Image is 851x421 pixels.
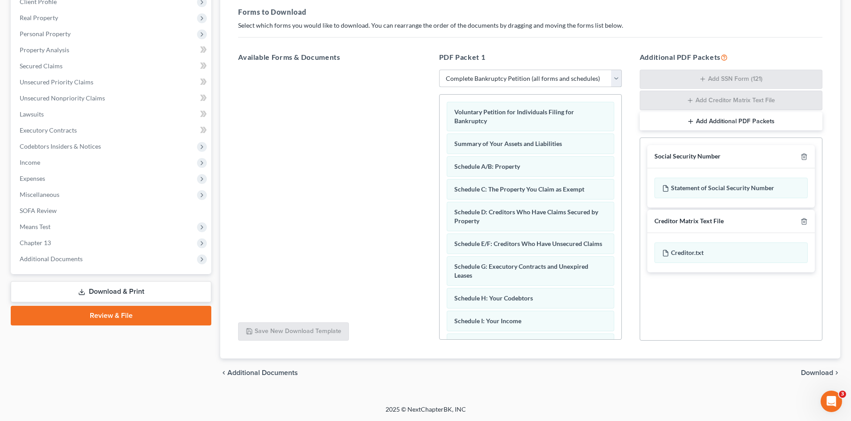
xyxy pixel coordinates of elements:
span: Codebtors Insiders & Notices [20,142,101,150]
div: Creditor Matrix Text File [654,217,724,225]
span: Voluntary Petition for Individuals Filing for Bankruptcy [454,108,574,125]
a: Executory Contracts [13,122,211,138]
div: Statement of Social Security Number [654,178,808,198]
span: Schedule A/B: Property [454,163,520,170]
span: Lawsuits [20,110,44,118]
div: 2025 © NextChapterBK, INC [171,405,680,421]
span: SOFA Review [20,207,57,214]
div: Creditor.txt [654,242,808,263]
h5: Available Forms & Documents [238,52,421,63]
span: Schedule D: Creditors Who Have Claims Secured by Property [454,208,598,225]
span: Additional Documents [227,369,298,376]
span: Schedule H: Your Codebtors [454,294,533,302]
button: Save New Download Template [238,322,349,341]
p: Select which forms you would like to download. You can rearrange the order of the documents by dr... [238,21,822,30]
a: Review & File [11,306,211,325]
a: Lawsuits [13,106,211,122]
span: Chapter 13 [20,239,51,246]
i: chevron_right [833,369,840,376]
span: Additional Documents [20,255,83,263]
a: Download & Print [11,281,211,302]
span: Executory Contracts [20,126,77,134]
span: Secured Claims [20,62,63,70]
iframe: Intercom live chat [821,391,842,412]
span: Schedule G: Executory Contracts and Unexpired Leases [454,263,588,279]
a: Unsecured Priority Claims [13,74,211,90]
a: Property Analysis [13,42,211,58]
span: Summary of Your Assets and Liabilities [454,140,562,147]
span: Income [20,158,40,166]
button: Add SSN Form (121) [640,70,822,89]
span: Download [801,369,833,376]
button: Add Additional PDF Packets [640,112,822,131]
h5: PDF Packet 1 [439,52,622,63]
h5: Forms to Download [238,7,822,17]
span: Property Analysis [20,46,69,54]
span: Schedule E/F: Creditors Who Have Unsecured Claims [454,240,602,247]
h5: Additional PDF Packets [640,52,822,63]
i: chevron_left [220,369,227,376]
button: Download chevron_right [801,369,840,376]
span: Real Property [20,14,58,21]
span: 3 [839,391,846,398]
span: Expenses [20,175,45,182]
a: Secured Claims [13,58,211,74]
div: Social Security Number [654,152,721,161]
span: Personal Property [20,30,71,38]
button: Add Creditor Matrix Text File [640,91,822,110]
span: Schedule C: The Property You Claim as Exempt [454,185,584,193]
span: Schedule I: Your Income [454,317,521,325]
a: Unsecured Nonpriority Claims [13,90,211,106]
a: chevron_left Additional Documents [220,369,298,376]
span: Means Test [20,223,50,230]
span: Unsecured Priority Claims [20,78,93,86]
span: Miscellaneous [20,191,59,198]
span: Unsecured Nonpriority Claims [20,94,105,102]
a: SOFA Review [13,203,211,219]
